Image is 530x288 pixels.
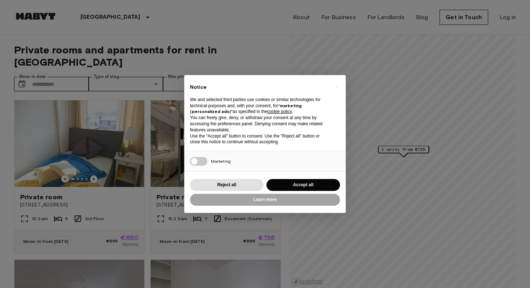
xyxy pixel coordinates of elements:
[190,97,328,115] p: We and selected third parties use cookies or similar technologies for technical purposes and, wit...
[190,179,264,191] button: Reject all
[190,133,328,145] p: Use the “Accept all” button to consent. Use the “Reject all” button or close this notice to conti...
[190,194,340,206] button: Learn more
[267,109,292,114] a: cookie policy
[190,84,328,91] h2: Notice
[190,115,328,133] p: You can freely give, deny, or withdraw your consent at any time by accessing the preferences pane...
[335,82,338,91] span: ×
[190,103,302,114] strong: “marketing (personalized ads)”
[331,81,342,92] button: Close this notice
[211,158,231,164] span: Marketing
[266,179,340,191] button: Accept all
